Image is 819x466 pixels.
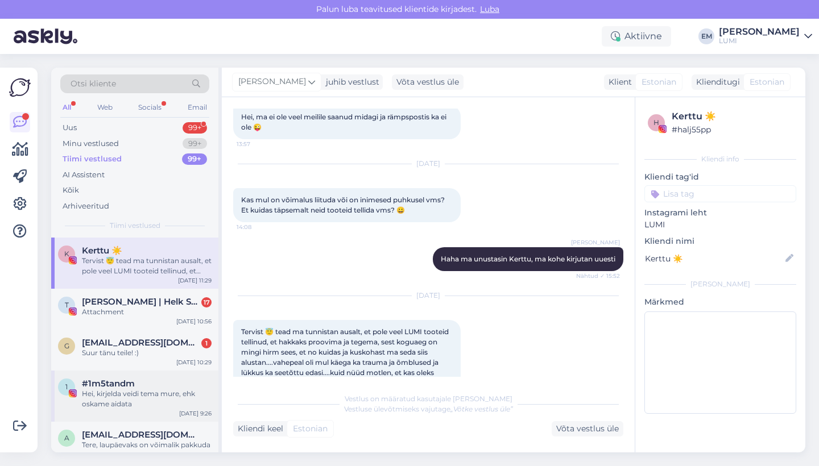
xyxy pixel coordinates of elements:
[201,338,212,348] div: 1
[63,122,77,134] div: Uus
[237,223,279,231] span: 14:08
[82,297,200,307] span: Teele | Helk Stuudio
[63,185,79,196] div: Kõik
[82,389,212,409] div: Hei, kirjelda veidi tema mure, ehk oskame aidata
[644,185,796,202] input: Lisa tag
[698,28,714,44] div: EM
[241,327,454,438] span: Tervist 😇 tead ma tunnistan ausalt, et pole veel LUMI tooteid tellinud, et hakkaks proovima ja te...
[95,100,115,115] div: Web
[82,307,212,317] div: Attachment
[233,290,623,301] div: [DATE]
[719,27,800,36] div: [PERSON_NAME]
[644,154,796,164] div: Kliendi info
[82,430,200,440] span: avesoon@gmail.com
[233,423,283,435] div: Kliendi keel
[477,4,503,14] span: Luba
[571,238,620,247] span: [PERSON_NAME]
[185,100,209,115] div: Email
[82,348,212,358] div: Suur tänu teile! :)
[602,26,671,47] div: Aktiivne
[293,423,328,435] span: Estonian
[450,405,513,413] i: „Võtke vestlus üle”
[644,171,796,183] p: Kliendi tag'id
[136,100,164,115] div: Socials
[65,301,69,309] span: T
[644,219,796,231] p: LUMI
[183,122,207,134] div: 99+
[345,394,512,403] span: Vestlus on määratud kasutajale [PERSON_NAME]
[201,297,212,307] div: 17
[644,279,796,289] div: [PERSON_NAME]
[178,276,212,285] div: [DATE] 11:29
[672,123,793,136] div: # halj55pp
[82,378,135,389] span: #1m5tandm
[179,409,212,418] div: [DATE] 9:26
[644,235,796,247] p: Kliendi nimi
[719,27,812,45] a: [PERSON_NAME]LUMI
[71,78,116,90] span: Otsi kliente
[63,153,122,165] div: Tiimi vestlused
[176,358,212,367] div: [DATE] 10:29
[64,434,69,442] span: a
[344,405,513,413] span: Vestluse ülevõtmiseks vajutage
[64,249,69,258] span: K
[552,421,623,436] div: Võta vestlus üle
[645,252,783,265] input: Lisa nimi
[82,440,212,460] div: Tere, laupäevaks on võimalik pakkuda kosmeetik Piret juurde, mikrobioomi taastavasse näohooldusesse.
[64,342,69,350] span: g
[237,140,279,148] span: 13:57
[241,113,448,131] span: Hei, ma ei ole veel meilile saanud midagi ja rämpspostis ka ei ole 😜
[65,382,68,391] span: 1
[441,255,615,263] span: Haha ma unustasin Kerttu, ma kohe kirjutan uuesti
[110,220,160,231] span: Tiimi vestlused
[82,256,212,276] div: Tervist 😇 tead ma tunnistan ausalt, et pole veel LUMI tooteid tellinud, et hakkaks proovima ja te...
[321,76,379,88] div: juhib vestlust
[63,201,109,212] div: Arhiveeritud
[60,100,73,115] div: All
[392,74,464,90] div: Võta vestlus üle
[672,110,793,123] div: Kerttu ☀️
[183,138,207,149] div: 99+
[182,153,207,165] div: 99+
[63,169,105,181] div: AI Assistent
[604,76,632,88] div: Klient
[241,195,446,214] span: Kas mul on võimalus liituda või on inimesed puhkusel vms? Et kuidas täpsemalt neid tooteid tellid...
[238,76,306,88] span: [PERSON_NAME]
[642,76,676,88] span: Estonian
[644,207,796,219] p: Instagrami leht
[576,272,620,280] span: Nähtud ✓ 15:52
[63,138,119,149] div: Minu vestlused
[82,246,122,256] span: Kerttu ☀️
[692,76,740,88] div: Klienditugi
[644,296,796,308] p: Märkmed
[750,76,784,88] span: Estonian
[233,159,623,169] div: [DATE]
[719,36,800,45] div: LUMI
[82,338,200,348] span: gsadeiko@gmail.com
[9,77,31,98] img: Askly Logo
[653,118,659,127] span: h
[176,317,212,326] div: [DATE] 10:56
